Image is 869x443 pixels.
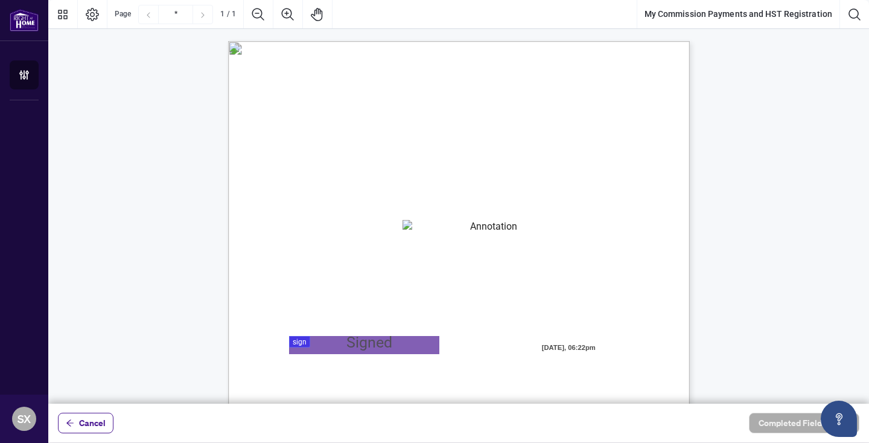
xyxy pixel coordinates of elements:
span: Cancel [79,413,106,433]
button: Cancel [58,413,113,433]
button: Completed Fields 0 of 2 [749,413,859,433]
img: logo [10,9,39,31]
button: Open asap [821,401,857,437]
span: arrow-left [66,419,74,427]
span: SX [18,410,31,427]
